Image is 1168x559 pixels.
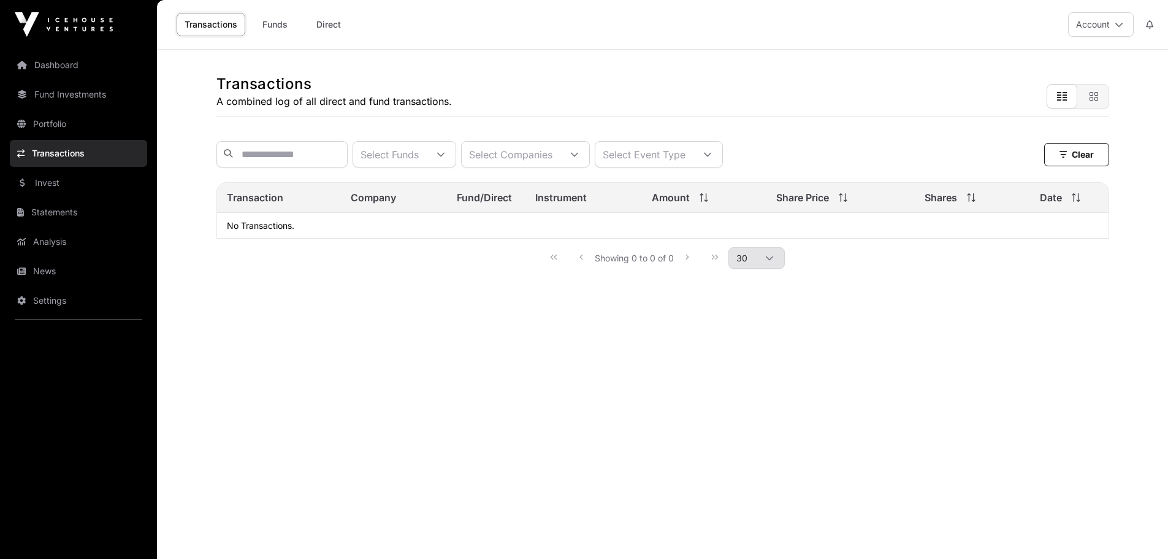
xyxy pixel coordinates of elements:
div: Select Companies [462,142,560,167]
a: Funds [250,13,299,36]
h1: Transactions [216,74,452,94]
a: Settings [10,287,147,314]
span: Transaction [227,190,283,205]
a: Portfolio [10,110,147,137]
td: No Transactions. [217,213,1109,239]
p: A combined log of all direct and fund transactions. [216,94,452,109]
a: Direct [304,13,353,36]
a: Invest [10,169,147,196]
button: Account [1068,12,1134,37]
a: Transactions [10,140,147,167]
span: Share Price [776,190,829,205]
div: Select Funds [353,142,426,167]
span: Shares [925,190,957,205]
a: News [10,258,147,285]
a: Analysis [10,228,147,255]
div: Select Event Type [595,142,693,167]
a: Statements [10,199,147,226]
span: Amount [652,190,690,205]
span: Instrument [535,190,587,205]
span: Showing 0 to 0 of 0 [595,253,674,263]
a: Transactions [177,13,245,36]
a: Dashboard [10,52,147,79]
span: Fund/Direct [457,190,512,205]
span: Company [351,190,396,205]
a: Fund Investments [10,81,147,108]
iframe: Chat Widget [1107,500,1168,559]
img: Icehouse Ventures Logo [15,12,113,37]
button: Clear [1044,143,1109,166]
span: Date [1040,190,1062,205]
